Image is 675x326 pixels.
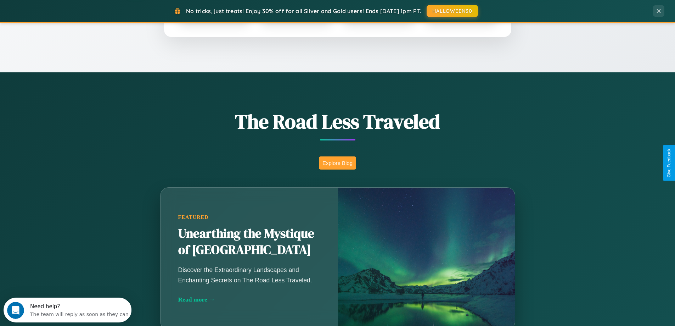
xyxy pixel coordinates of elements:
h2: Unearthing the Mystique of [GEOGRAPHIC_DATA] [178,226,320,258]
div: Open Intercom Messenger [3,3,132,22]
iframe: Intercom live chat discovery launcher [4,298,131,322]
div: The team will reply as soon as they can [27,12,125,19]
h1: The Road Less Traveled [125,108,550,135]
div: Read more → [178,296,320,303]
div: Give Feedback [666,149,671,177]
button: Explore Blog [319,156,356,170]
button: HALLOWEEN30 [427,5,478,17]
div: Need help? [27,6,125,12]
div: Featured [178,214,320,220]
iframe: Intercom live chat [7,302,24,319]
p: Discover the Extraordinary Landscapes and Enchanting Secrets on The Road Less Traveled. [178,265,320,285]
span: No tricks, just treats! Enjoy 30% off for all Silver and Gold users! Ends [DATE] 1pm PT. [186,7,421,15]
